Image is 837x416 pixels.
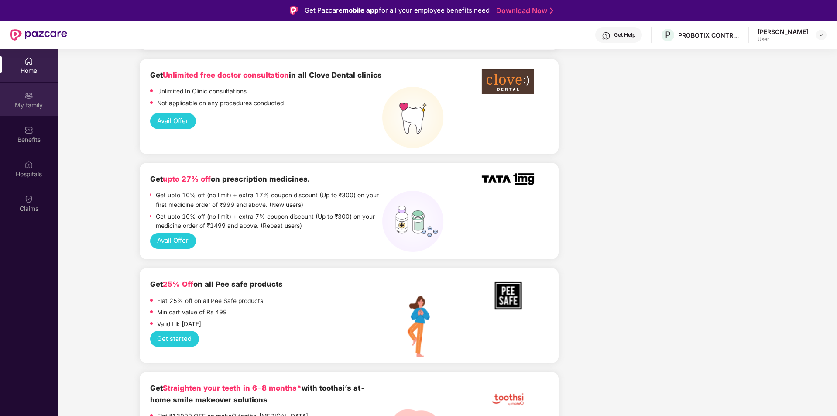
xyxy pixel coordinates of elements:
p: Min cart value of Rs 499 [157,308,227,317]
img: svg+xml;base64,PHN2ZyBpZD0iRHJvcGRvd24tMzJ4MzIiIHhtbG5zPSJodHRwOi8vd3d3LnczLm9yZy8yMDAwL3N2ZyIgd2... [818,31,825,38]
span: upto 27% off [163,175,211,183]
img: PEE_SAFE%20Logo.png [482,278,534,313]
a: Download Now [496,6,551,15]
p: Unlimited In Clinic consultations [157,87,247,96]
div: User [758,36,808,43]
div: Get Help [614,31,635,38]
img: svg+xml;base64,PHN2ZyB3aWR0aD0iMjAiIGhlaWdodD0iMjAiIHZpZXdCb3g9IjAgMCAyMCAyMCIgZmlsbD0ibm9uZSIgeG... [24,91,33,100]
img: New Pazcare Logo [10,29,67,41]
b: Get with toothsi’s at-home smile makeover solutions [150,384,365,404]
span: 25% Off [163,280,193,289]
b: Get in all Clove Dental clinics [150,71,382,79]
img: teeth%20high.png [382,87,443,148]
strong: mobile app [343,6,379,14]
p: Get upto 10% off (no limit) + extra 17% coupon discount (Up to ₹300) on your first medicine order... [156,191,382,210]
img: Pee_Safe%20Illustration.png [382,296,443,357]
img: svg+xml;base64,PHN2ZyBpZD0iQ2xhaW0iIHhtbG5zPSJodHRwOi8vd3d3LnczLm9yZy8yMDAwL3N2ZyIgd2lkdGg9IjIwIi... [24,195,33,203]
p: Get upto 10% off (no limit) + extra 7% coupon discount (Up to ₹300) on your medicine order of ₹14... [156,212,382,231]
button: Avail Offer [150,113,196,129]
img: svg+xml;base64,PHN2ZyBpZD0iSG9zcGl0YWxzIiB4bWxucz0iaHR0cDovL3d3dy53My5vcmcvMjAwMC9zdmciIHdpZHRoPS... [24,160,33,169]
button: Avail Offer [150,233,196,249]
img: Stroke [550,6,553,15]
img: svg+xml;base64,PHN2ZyBpZD0iQmVuZWZpdHMiIHhtbG5zPSJodHRwOi8vd3d3LnczLm9yZy8yMDAwL3N2ZyIgd2lkdGg9Ij... [24,126,33,134]
p: Valid till: [DATE] [157,320,201,329]
div: Get Pazcare for all your employee benefits need [305,5,490,16]
img: Logo [290,6,298,15]
img: TATA_1mg_Logo.png [482,173,534,185]
b: Get on prescription medicines. [150,175,310,183]
button: Get started [150,331,199,347]
div: PROBOTIX CONTROL SYSTEM INDIA PRIVATE LIMITED [678,31,739,39]
img: svg+xml;base64,PHN2ZyBpZD0iSGVscC0zMngzMiIgeG1sbnM9Imh0dHA6Ly93d3cudzMub3JnLzIwMDAvc3ZnIiB3aWR0aD... [602,31,611,40]
div: [PERSON_NAME] [758,28,808,36]
p: Flat 25% off on all Pee Safe products [157,296,263,306]
span: Unlimited free doctor consultation [163,71,289,79]
p: Not applicable on any procedures conducted [157,99,284,108]
span: Straighten your teeth in 6-8 months* [163,384,302,392]
b: Get on all Pee safe products [150,280,283,289]
img: clove-dental%20png.png [482,69,534,94]
img: svg+xml;base64,PHN2ZyBpZD0iSG9tZSIgeG1sbnM9Imh0dHA6Ly93d3cudzMub3JnLzIwMDAvc3ZnIiB3aWR0aD0iMjAiIG... [24,57,33,65]
img: medicines%20(1).png [382,191,443,252]
span: P [665,30,671,40]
